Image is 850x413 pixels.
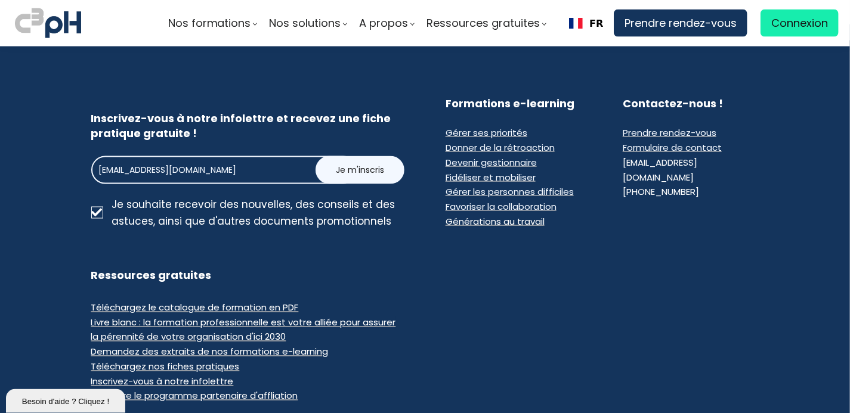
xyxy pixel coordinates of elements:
div: [EMAIL_ADDRESS][DOMAIN_NAME] [623,156,759,185]
span: Nos solutions [270,14,341,32]
a: Téléchargez le catalogue de formation en PDF [91,302,299,314]
a: Livre blanc : la formation professionnelle est votre alliée pour assurer la pérennité de votre or... [91,316,396,344]
h3: Ressources gratuites [91,268,405,283]
button: Je m'inscris [316,156,404,184]
div: Language Switcher [559,10,614,37]
a: Demandez des extraits de nos formations e-learning [91,346,329,358]
a: Prendre rendez-vous [623,126,716,139]
img: logo C3PH [15,6,81,41]
a: Formulaire de contact [623,141,722,154]
a: Devenir gestionnaire [446,156,537,169]
a: Rejoindre le programme partenaire d'affliation [91,390,298,402]
h3: Formations e-learning [446,96,582,111]
a: FR [569,18,604,29]
input: Courriel [91,156,358,184]
a: Favoriser la collaboration [446,200,557,213]
a: Téléchargez nos fiches pratiques [91,361,240,373]
div: Je souhaite recevoir des nouvelles, des conseils et des astuces, ainsi que d'autres documents pro... [112,196,405,229]
span: Je m'inscris [336,164,384,176]
h3: Inscrivez-vous à notre infolettre et recevez une fiche pratique gratuite ! [91,111,405,141]
div: Language selected: Français [559,10,614,37]
div: [PHONE_NUMBER] [623,185,699,200]
a: Générations au travail [446,215,545,228]
span: A propos [360,14,409,32]
span: Connexion [771,14,828,32]
iframe: chat widget [6,387,128,413]
span: Ressources gratuites [427,14,540,32]
h3: Contactez-nous ! [623,96,759,111]
a: Donner de la rétroaction [446,141,555,154]
a: Connexion [761,10,839,37]
span: Nos formations [168,14,251,32]
a: Prendre rendez-vous [614,10,747,37]
a: Fidéliser et mobiliser [446,171,536,184]
img: Français flag [569,18,583,29]
span: Prendre rendez-vous [625,14,737,32]
a: Gérer les personnes difficiles [446,185,574,198]
a: Gérer ses priorités [446,126,527,139]
a: Inscrivez-vous à notre infolettre [91,375,234,388]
